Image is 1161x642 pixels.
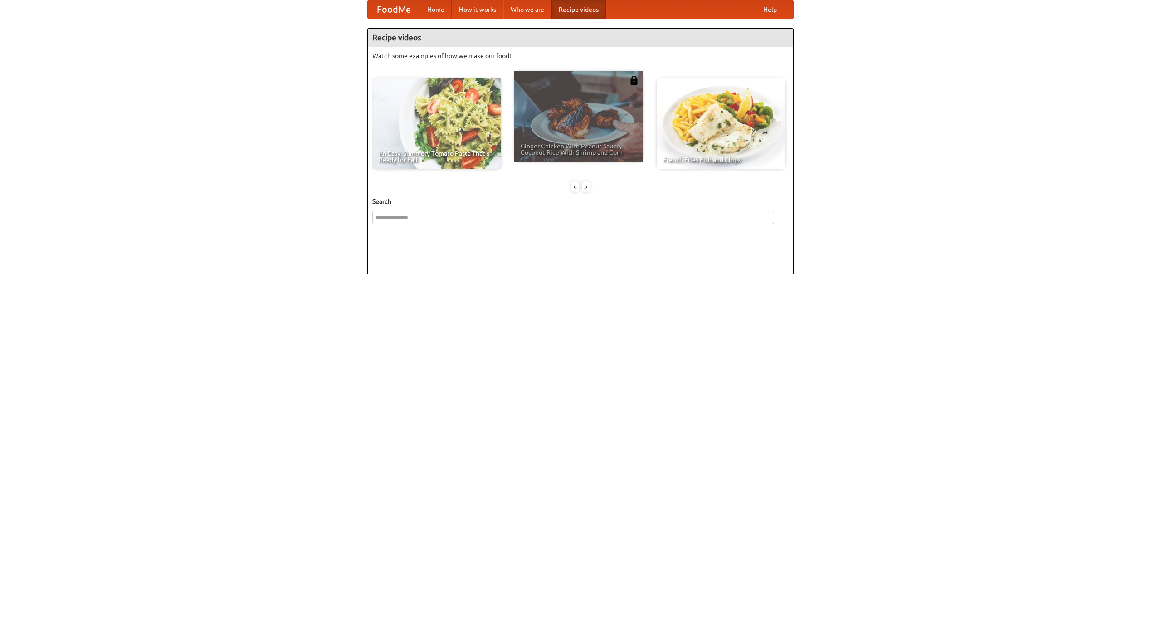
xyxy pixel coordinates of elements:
[551,0,606,19] a: Recipe videos
[756,0,784,19] a: Help
[372,78,501,169] a: An Easy, Summery Tomato Pasta That's Ready for Fall
[379,150,495,163] span: An Easy, Summery Tomato Pasta That's Ready for Fall
[629,76,639,85] img: 483408.png
[582,181,590,192] div: »
[503,0,551,19] a: Who we are
[372,197,789,206] h5: Search
[372,51,789,60] p: Watch some examples of how we make our food!
[368,0,420,19] a: FoodMe
[657,78,785,169] a: French Fries Fish and Chips
[452,0,503,19] a: How it works
[420,0,452,19] a: Home
[368,29,793,47] h4: Recipe videos
[663,157,779,163] span: French Fries Fish and Chips
[571,181,579,192] div: «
